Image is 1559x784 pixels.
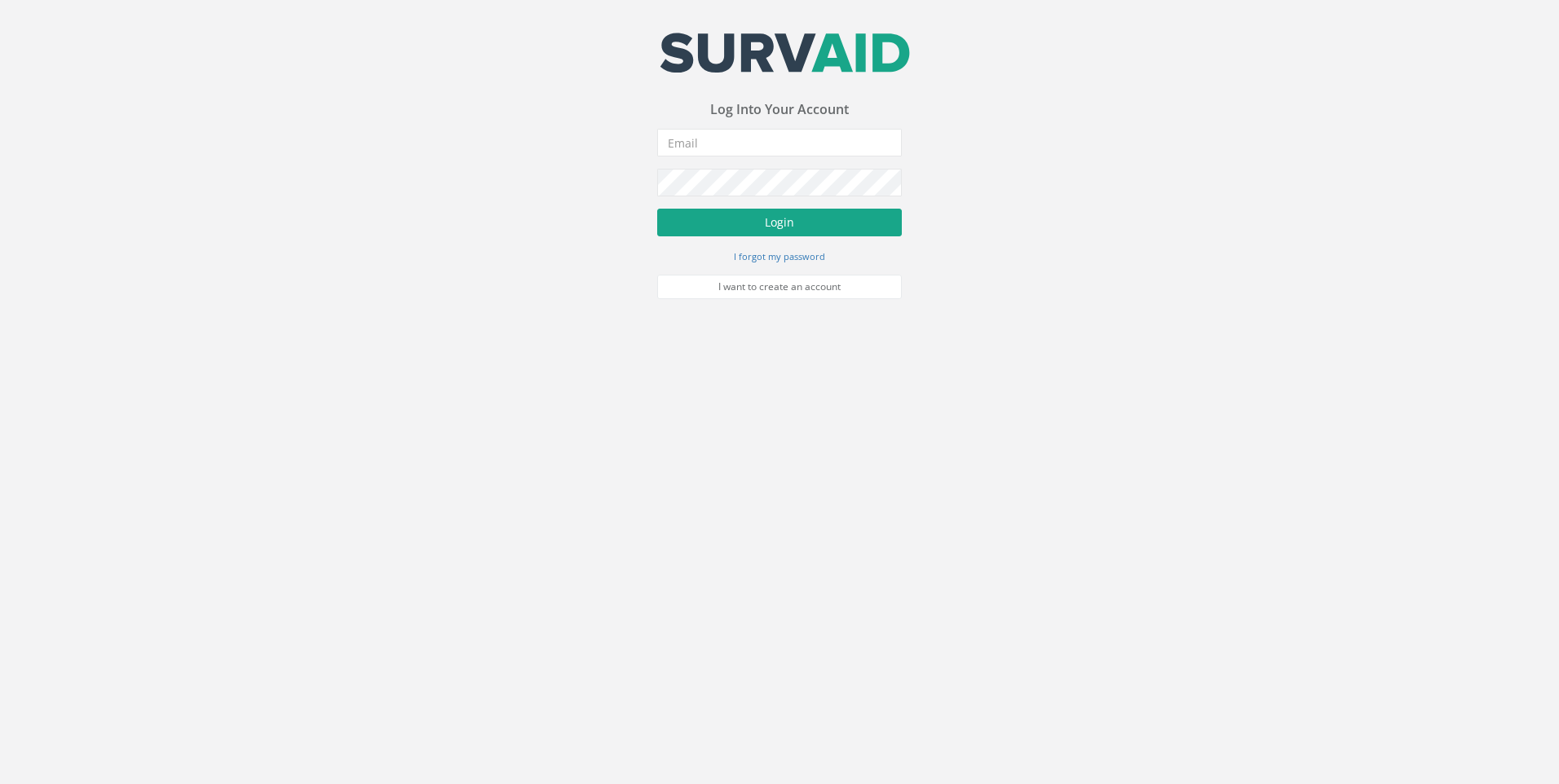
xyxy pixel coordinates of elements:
a: I forgot my password [734,249,825,263]
small: I forgot my password [734,250,825,262]
h3: Log Into Your Account [657,103,902,117]
button: Login [657,209,902,236]
input: Email [657,129,902,156]
a: I want to create an account [657,275,902,299]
